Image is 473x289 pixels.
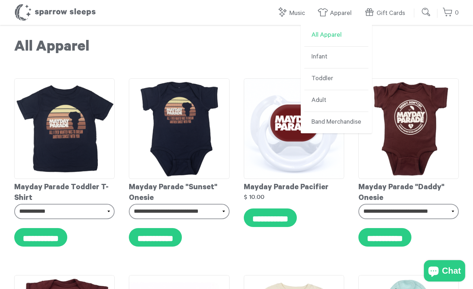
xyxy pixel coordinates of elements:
[129,179,229,204] div: Mayday Parade "Sunset" Onesie
[304,90,368,112] a: Adult
[244,179,344,193] div: Mayday Parade Pacifier
[304,112,368,133] a: Band Merchandise
[14,4,96,21] h1: Sparrow Sleeps
[419,5,433,19] input: Submit
[304,25,368,47] a: All Apparel
[304,68,368,90] a: Toddler
[14,39,459,57] h1: All Apparel
[244,194,264,200] strong: $ 10.00
[358,179,459,204] div: Mayday Parade "Daddy" Onesie
[422,260,467,283] inbox-online-store-chat: Shopify online store chat
[304,47,368,68] a: Infant
[244,78,344,179] img: MaydayParadePacifierMockup_grande.png
[277,6,309,21] a: Music
[317,6,355,21] a: Apparel
[14,78,115,179] img: MaydayParade-SunsetToddlerT-shirt_grande.png
[442,5,459,21] a: 0
[358,78,459,179] img: Mayday_Parade_-_Daddy_Onesie_grande.png
[364,6,409,21] a: Gift Cards
[129,78,229,179] img: MaydayParade-SunsetOnesie_grande.png
[14,179,115,204] div: Mayday Parade Toddler T-Shirt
